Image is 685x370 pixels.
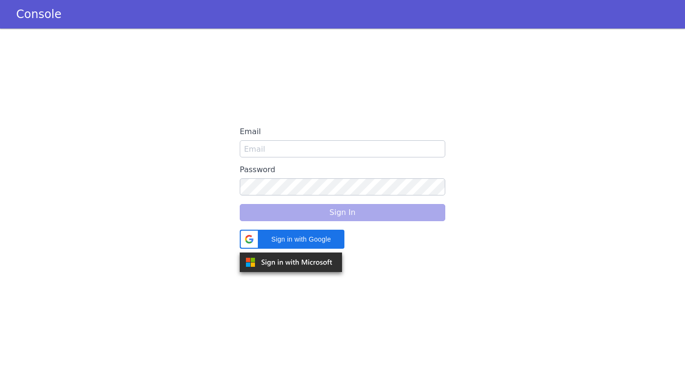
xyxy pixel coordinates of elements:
[240,140,445,157] input: Email
[240,161,445,178] label: Password
[5,8,73,21] a: Console
[240,253,342,272] img: azure.svg
[240,230,344,249] div: Sign in with Google
[264,234,339,244] span: Sign in with Google
[240,123,445,140] label: Email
